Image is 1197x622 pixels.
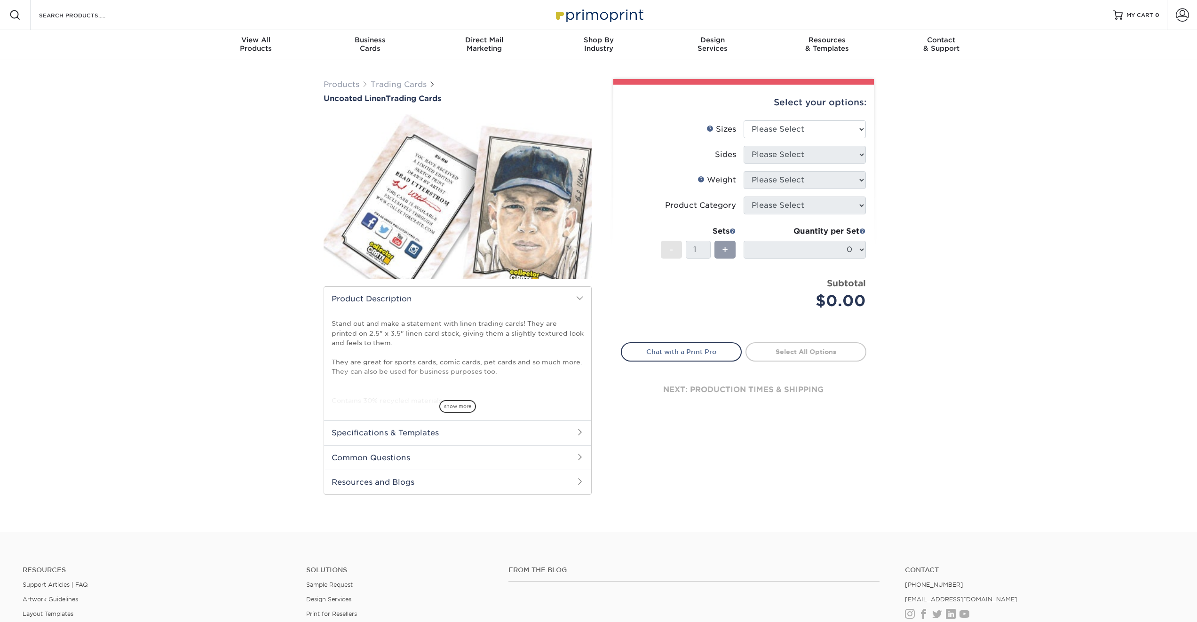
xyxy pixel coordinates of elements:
[827,278,866,288] strong: Subtotal
[371,80,427,89] a: Trading Cards
[706,124,736,135] div: Sizes
[23,596,78,603] a: Artwork Guidelines
[541,36,656,44] span: Shop By
[665,200,736,211] div: Product Category
[324,420,591,445] h2: Specifications & Templates
[905,581,963,588] a: [PHONE_NUMBER]
[427,30,541,60] a: Direct MailMarketing
[905,566,1174,574] a: Contact
[884,30,999,60] a: Contact& Support
[905,596,1017,603] a: [EMAIL_ADDRESS][DOMAIN_NAME]
[199,30,313,60] a: View AllProducts
[884,36,999,53] div: & Support
[324,94,592,103] a: Uncoated LinenTrading Cards
[199,36,313,44] span: View All
[715,149,736,160] div: Sides
[324,287,591,311] h2: Product Description
[427,36,541,53] div: Marketing
[656,36,770,53] div: Services
[324,445,591,470] h2: Common Questions
[1155,12,1159,18] span: 0
[621,342,742,361] a: Chat with a Print Pro
[770,36,884,53] div: & Templates
[324,470,591,494] h2: Resources and Blogs
[621,362,866,418] div: next: production times & shipping
[306,610,357,617] a: Print for Resellers
[745,342,866,361] a: Select All Options
[621,85,866,120] div: Select your options:
[770,36,884,44] span: Resources
[313,36,427,53] div: Cards
[427,36,541,44] span: Direct Mail
[23,610,73,617] a: Layout Templates
[541,36,656,53] div: Industry
[751,290,866,312] div: $0.00
[306,566,494,574] h4: Solutions
[306,581,353,588] a: Sample Request
[698,174,736,186] div: Weight
[313,36,427,44] span: Business
[1126,11,1153,19] span: MY CART
[669,243,674,257] span: -
[884,36,999,44] span: Contact
[661,226,736,237] div: Sets
[541,30,656,60] a: Shop ByIndustry
[332,319,584,434] p: Stand out and make a statement with linen trading cards! They are printed on 2.5" x 3.5" linen ca...
[324,104,592,289] img: Uncoated Linen 01
[722,243,728,257] span: +
[656,30,770,60] a: DesignServices
[324,94,386,103] span: Uncoated Linen
[199,36,313,53] div: Products
[744,226,866,237] div: Quantity per Set
[552,5,646,25] img: Primoprint
[439,400,476,413] span: show more
[770,30,884,60] a: Resources& Templates
[23,581,88,588] a: Support Articles | FAQ
[38,9,130,21] input: SEARCH PRODUCTS.....
[656,36,770,44] span: Design
[313,30,427,60] a: BusinessCards
[23,566,292,574] h4: Resources
[324,80,359,89] a: Products
[508,566,880,574] h4: From the Blog
[324,94,592,103] h1: Trading Cards
[306,596,351,603] a: Design Services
